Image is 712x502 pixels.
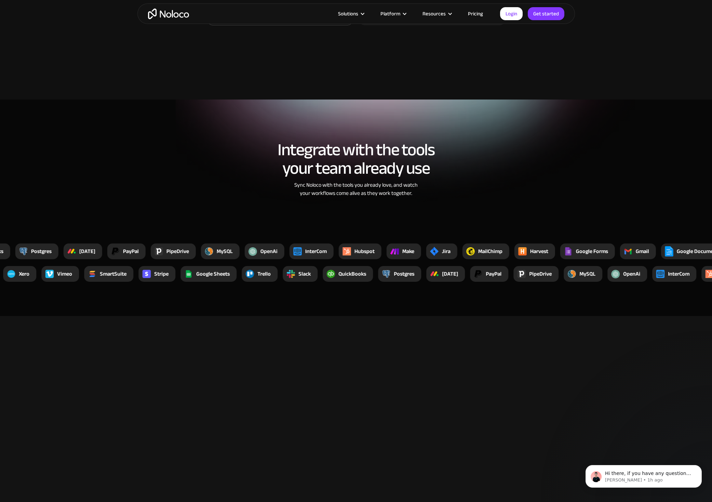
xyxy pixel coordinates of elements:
div: Jira [442,247,451,255]
div: Stripe [154,270,169,278]
div: Trello [257,270,271,278]
div: Postgres [31,247,52,255]
div: Google Sheets [196,270,230,278]
div: MySQL [579,270,595,278]
iframe: Intercom notifications message [575,451,712,499]
div: PipeDrive [166,247,189,255]
div: QuickBooks [338,270,366,278]
a: home [148,9,189,19]
div: PipeDrive [529,270,552,278]
div: Sync Noloco with the tools you already love, and watch your workflows come alive as they work tog... [266,181,447,197]
div: Platform [372,9,414,18]
div: PayPal [486,270,501,278]
div: InterCom [668,270,689,278]
div: Solutions [338,9,358,18]
div: PayPal [123,247,139,255]
div: Solutions [330,9,372,18]
div: Google Forms [576,247,608,255]
div: Resources [422,9,446,18]
div: Resources [414,9,459,18]
div: Postgres [394,270,414,278]
div: Make [402,247,414,255]
h2: Integrate with the tools your team already use [144,141,568,177]
div: [DATE] [79,247,95,255]
div: Hubspot [354,247,375,255]
div: MailChimp [478,247,502,255]
div: OpenAi [623,270,640,278]
div: Vimeo [57,270,72,278]
div: Slack [298,270,311,278]
div: Platform [380,9,400,18]
a: Pricing [459,9,492,18]
div: Xero [19,270,29,278]
a: Get started [528,7,564,20]
div: Gmail [636,247,649,255]
div: OpenAi [260,247,278,255]
div: MySQL [217,247,233,255]
div: SmartSuite [100,270,126,278]
a: Login [500,7,523,20]
div: InterCom [305,247,327,255]
div: [DATE] [442,270,458,278]
div: Harvest [530,247,548,255]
